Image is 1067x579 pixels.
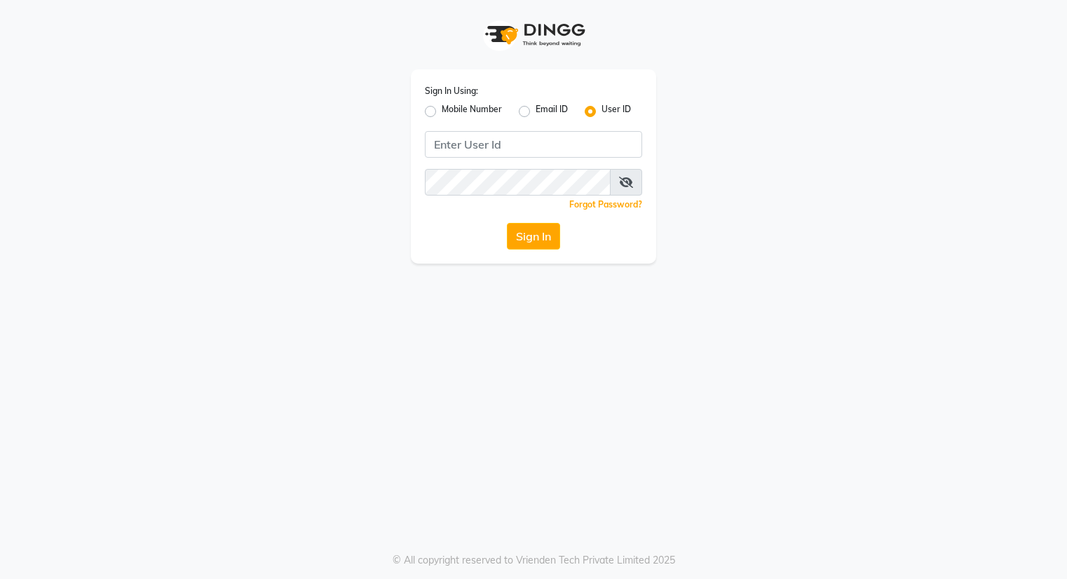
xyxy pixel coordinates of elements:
label: Sign In Using: [425,85,478,97]
button: Sign In [507,223,560,250]
label: Email ID [536,103,568,120]
input: Username [425,131,642,158]
label: User ID [602,103,631,120]
label: Mobile Number [442,103,502,120]
input: Username [425,169,611,196]
a: Forgot Password? [569,199,642,210]
img: logo1.svg [477,14,590,55]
